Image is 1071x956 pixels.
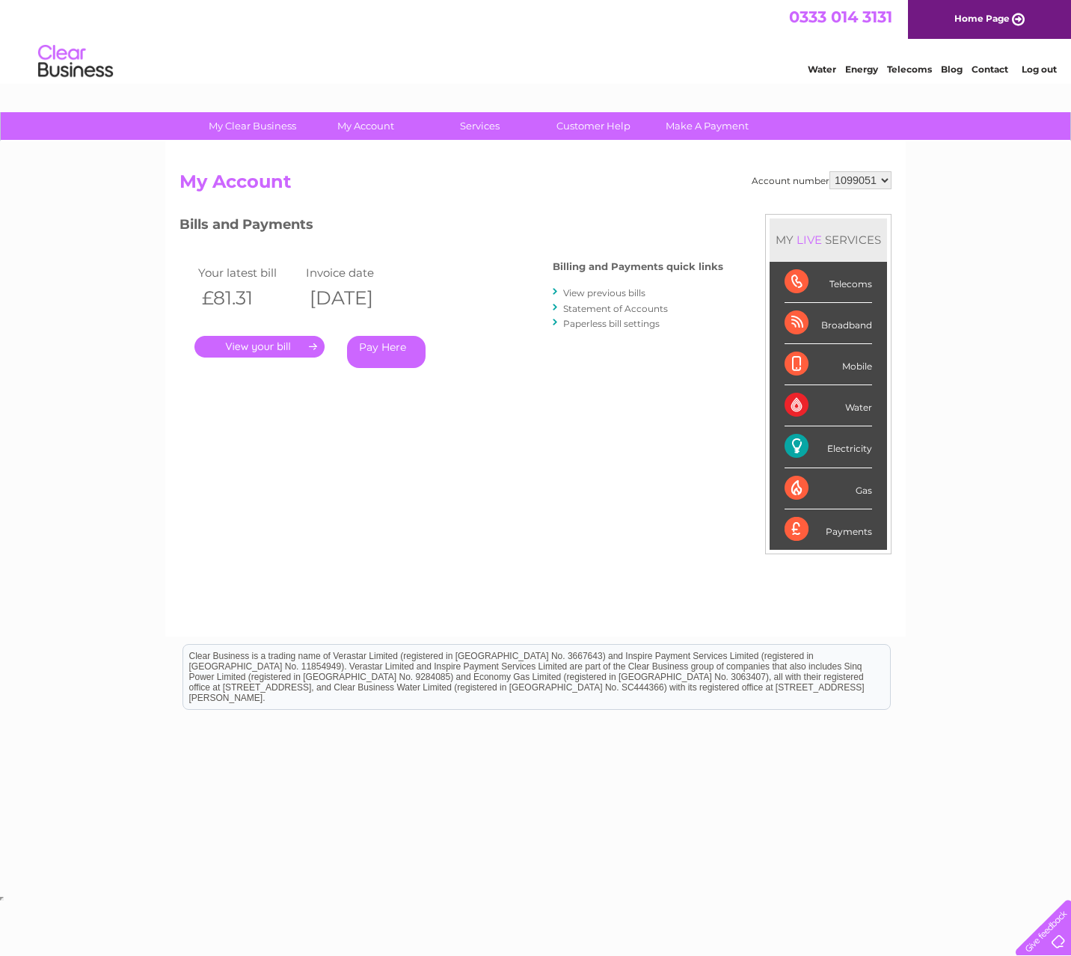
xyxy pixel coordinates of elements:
[553,261,723,272] h4: Billing and Payments quick links
[183,8,890,73] div: Clear Business is a trading name of Verastar Limited (registered in [GEOGRAPHIC_DATA] No. 3667643...
[785,426,872,468] div: Electricity
[1022,64,1057,75] a: Log out
[532,112,655,140] a: Customer Help
[785,303,872,344] div: Broadband
[179,171,892,200] h2: My Account
[179,214,723,240] h3: Bills and Payments
[302,263,410,283] td: Invoice date
[785,262,872,303] div: Telecoms
[304,112,428,140] a: My Account
[789,7,892,26] a: 0333 014 3131
[418,112,541,140] a: Services
[194,283,302,313] th: £81.31
[194,336,325,358] a: .
[37,39,114,85] img: logo.png
[808,64,836,75] a: Water
[785,468,872,509] div: Gas
[785,385,872,426] div: Water
[302,283,410,313] th: [DATE]
[794,233,825,247] div: LIVE
[194,263,302,283] td: Your latest bill
[563,318,660,329] a: Paperless bill settings
[785,344,872,385] div: Mobile
[563,287,645,298] a: View previous bills
[941,64,963,75] a: Blog
[645,112,769,140] a: Make A Payment
[845,64,878,75] a: Energy
[563,303,668,314] a: Statement of Accounts
[752,171,892,189] div: Account number
[887,64,932,75] a: Telecoms
[347,336,426,368] a: Pay Here
[770,218,887,261] div: MY SERVICES
[191,112,314,140] a: My Clear Business
[972,64,1008,75] a: Contact
[785,509,872,550] div: Payments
